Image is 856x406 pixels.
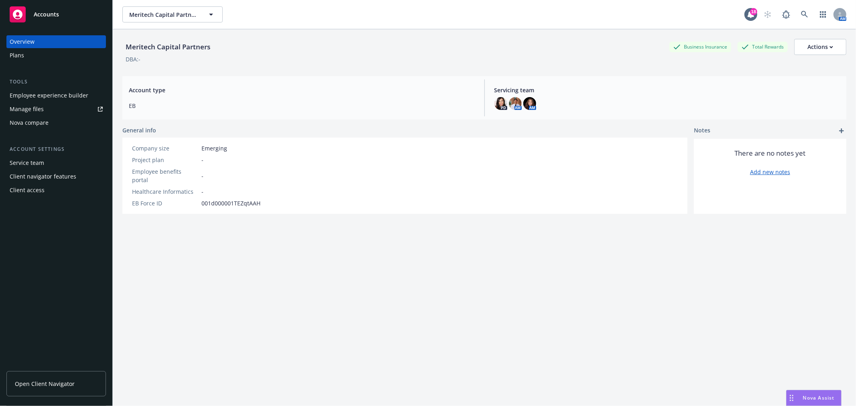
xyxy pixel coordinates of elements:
span: - [201,156,203,164]
div: Company size [132,144,198,152]
a: Start snowing [760,6,776,22]
span: 001d000001TEZqtAAH [201,199,260,207]
div: DBA: - [126,55,140,63]
span: Meritech Capital Partners [129,10,199,19]
span: EB [129,101,475,110]
a: Overview [6,35,106,48]
span: General info [122,126,156,134]
span: - [201,172,203,180]
img: photo [494,97,507,110]
div: Project plan [132,156,198,164]
button: Actions [794,39,846,55]
a: Service team [6,156,106,169]
div: Nova compare [10,116,49,129]
button: Nova Assist [786,390,842,406]
span: There are no notes yet [735,148,806,158]
div: Business Insurance [669,42,731,52]
a: add [837,126,846,136]
div: Total Rewards [738,42,788,52]
span: Open Client Navigator [15,380,75,388]
div: Drag to move [787,390,797,406]
div: Overview [10,35,35,48]
span: Servicing team [494,86,840,94]
div: Healthcare Informatics [132,187,198,196]
span: Notes [694,126,710,136]
span: Accounts [34,11,59,18]
a: Client access [6,184,106,197]
div: Meritech Capital Partners [122,42,213,52]
a: Report a Bug [778,6,794,22]
button: Meritech Capital Partners [122,6,223,22]
a: Switch app [815,6,831,22]
div: Actions [807,39,833,55]
div: EB Force ID [132,199,198,207]
a: Client navigator features [6,170,106,183]
div: Plans [10,49,24,62]
a: Manage files [6,103,106,116]
div: Tools [6,78,106,86]
span: Account type [129,86,475,94]
div: Account settings [6,145,106,153]
div: Employee experience builder [10,89,88,102]
a: Plans [6,49,106,62]
span: Emerging [201,144,227,152]
img: photo [509,97,522,110]
div: Client navigator features [10,170,76,183]
img: photo [523,97,536,110]
div: Service team [10,156,44,169]
a: Add new notes [750,168,790,176]
a: Nova compare [6,116,106,129]
span: Nova Assist [803,394,835,401]
div: Client access [10,184,45,197]
div: Employee benefits portal [132,167,198,184]
a: Accounts [6,3,106,26]
div: 18 [750,8,757,15]
div: Manage files [10,103,44,116]
span: - [201,187,203,196]
a: Search [797,6,813,22]
a: Employee experience builder [6,89,106,102]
